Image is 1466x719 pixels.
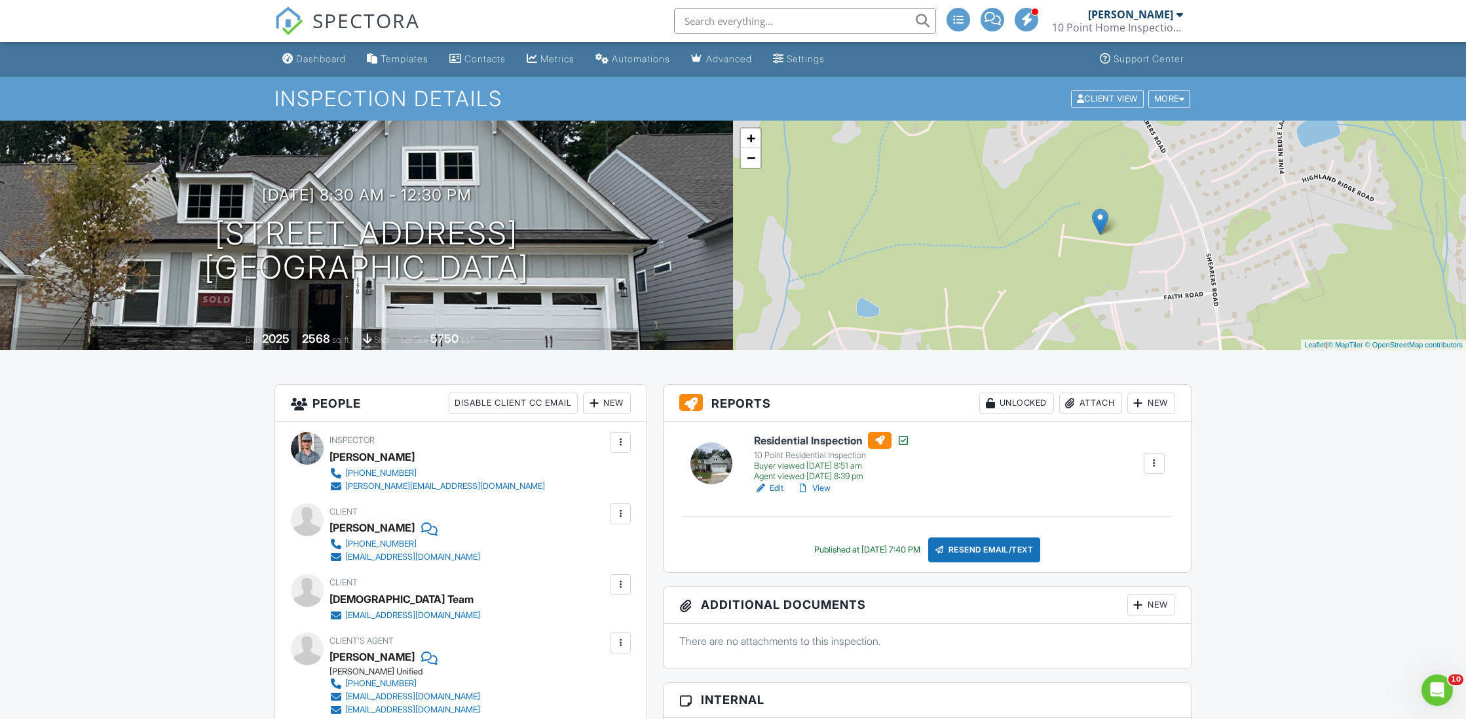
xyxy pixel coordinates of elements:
div: [PHONE_NUMBER] [345,468,417,478]
div: 2568 [302,332,330,345]
a: Automations (Advanced) [590,47,675,71]
a: [PHONE_NUMBER] [329,467,545,480]
div: Disable Client CC Email [449,393,578,414]
span: SPECTORA [312,7,420,34]
span: Client [329,577,358,587]
span: Client's Agent [329,636,394,646]
div: 5750 [430,332,459,345]
div: 10 Point Residential Inspection [754,450,910,461]
a: [EMAIL_ADDRESS][DOMAIN_NAME] [329,690,480,703]
a: © MapTiler [1328,341,1363,349]
div: Contacts [464,53,506,64]
a: Contacts [444,47,511,71]
a: Client View [1070,93,1147,103]
div: [EMAIL_ADDRESS][DOMAIN_NAME] [345,691,480,702]
a: Zoom in [741,128,761,148]
span: Client [329,507,358,516]
span: Inspector [329,435,375,445]
div: [PERSON_NAME] [329,518,415,537]
div: New [583,393,631,414]
p: There are no attachments to this inspection. [679,634,1175,648]
a: SPECTORA [274,18,420,45]
div: 10 Point Home Inspections [1052,21,1183,34]
a: [PERSON_NAME][EMAIL_ADDRESS][DOMAIN_NAME] [329,480,545,493]
h3: People [275,385,647,422]
a: Residential Inspection 10 Point Residential Inspection Buyer viewed [DATE] 8:51 am Agent viewed [... [754,432,910,482]
span: Built [246,335,260,345]
a: Zoom out [741,148,761,168]
a: View [797,482,831,495]
a: Dashboard [277,47,351,71]
span: sq. ft. [332,335,350,345]
div: Metrics [540,53,574,64]
div: Unlocked [979,393,1054,414]
div: Templates [381,53,428,64]
div: Buyer viewed [DATE] 8:51 am [754,461,910,471]
div: [EMAIL_ADDRESS][DOMAIN_NAME] [345,552,480,562]
a: [PERSON_NAME] [329,647,415,667]
div: [DEMOGRAPHIC_DATA] Team [329,589,474,609]
h3: Reports [664,385,1191,422]
input: Search everything... [674,8,936,34]
h3: Additional Documents [664,587,1191,624]
div: [EMAIL_ADDRESS][DOMAIN_NAME] [345,610,480,621]
h1: [STREET_ADDRESS] [GEOGRAPHIC_DATA] [204,216,529,286]
div: Client View [1071,90,1144,107]
h1: Inspection Details [274,87,1192,110]
h3: Internal [664,683,1191,717]
div: Automations [612,53,670,64]
div: Agent viewed [DATE] 8:39 pm [754,471,910,482]
div: 2025 [262,332,290,345]
h3: [DATE] 8:30 am - 12:30 pm [262,186,472,204]
div: [EMAIL_ADDRESS][DOMAIN_NAME] [345,705,480,715]
span: 10 [1448,674,1463,685]
span: sq.ft. [460,335,477,345]
div: | [1301,340,1466,351]
a: [EMAIL_ADDRESS][DOMAIN_NAME] [329,609,480,622]
iframe: Intercom live chat [1421,674,1453,706]
div: [PERSON_NAME] [329,447,415,467]
a: Metrics [521,47,580,71]
div: New [1127,393,1175,414]
div: New [1127,594,1175,615]
a: Advanced [686,47,757,71]
span: Lot Size [401,335,428,345]
div: Resend Email/Text [928,537,1041,562]
div: Advanced [706,53,752,64]
div: Published at [DATE] 7:40 PM [814,545,920,555]
div: More [1148,90,1191,107]
a: Leaflet [1304,341,1326,349]
div: Attach [1059,393,1122,414]
div: [PHONE_NUMBER] [345,678,417,689]
div: [PERSON_NAME] Unified [329,667,491,677]
div: [PERSON_NAME][EMAIL_ADDRESS][DOMAIN_NAME] [345,481,545,492]
a: [EMAIL_ADDRESS][DOMAIN_NAME] [329,551,480,564]
span: slab [374,335,388,345]
div: Support Center [1114,53,1184,64]
img: The Best Home Inspection Software - Spectora [274,7,303,35]
a: [PHONE_NUMBER] [329,677,480,690]
a: Support Center [1095,47,1189,71]
div: Settings [787,53,825,64]
div: Dashboard [296,53,346,64]
a: [EMAIL_ADDRESS][DOMAIN_NAME] [329,703,480,716]
a: [PHONE_NUMBER] [329,537,480,551]
div: [PERSON_NAME] [1088,8,1173,21]
a: Settings [768,47,830,71]
a: Edit [754,482,783,495]
a: Templates [362,47,434,71]
a: © OpenStreetMap contributors [1365,341,1463,349]
h6: Residential Inspection [754,432,910,449]
div: [PHONE_NUMBER] [345,539,417,549]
